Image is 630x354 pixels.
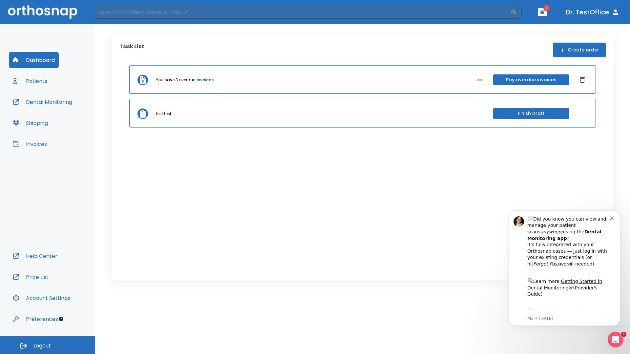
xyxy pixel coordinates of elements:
[119,43,144,57] p: Task List
[156,111,171,117] p: test test
[156,77,195,83] p: You have 3 overdue
[58,316,64,322] div: Tooltip anchor
[9,290,74,306] button: Account Settings
[29,107,111,140] div: Download the app: | ​ Let us know if you need help getting started!
[29,108,87,120] a: App Store
[493,108,569,119] button: Finish Draft
[499,201,630,336] iframe: Intercom notifications message
[9,311,62,327] button: Preferences
[608,332,623,347] iframe: Intercom live chat
[8,5,77,19] img: Orthosnap
[9,73,51,89] button: Patients
[553,43,606,57] button: Create order
[577,75,588,85] button: Dismiss
[94,6,511,19] input: Search by Patient Name or Case #
[197,77,214,83] a: invoices
[33,342,51,349] span: Logout
[543,5,550,11] span: 1
[493,74,569,85] button: Pay overdue invoices
[9,136,51,152] button: Invoices
[9,94,76,110] button: Dental Monitoring
[621,332,626,337] span: 1
[9,248,61,264] button: Help Center
[563,6,622,18] button: Dr. TestOffice
[9,52,59,68] button: Dashboard
[29,115,111,121] p: Message from Ma, sent 3w ago
[9,269,52,285] button: Price List
[9,115,52,131] button: Shipping
[111,14,116,19] button: Dismiss notification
